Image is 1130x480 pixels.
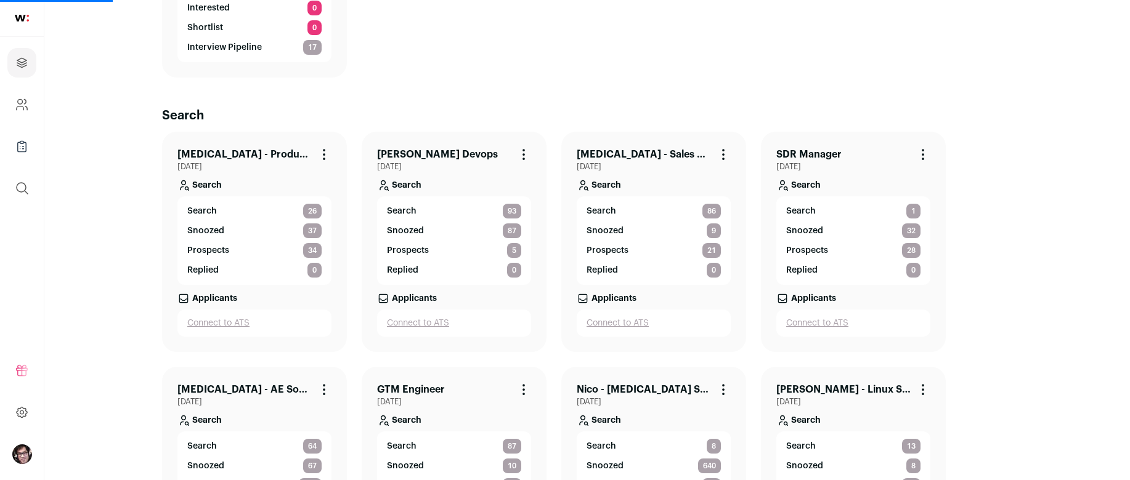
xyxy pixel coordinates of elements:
a: Search 13 [786,439,921,454]
a: Connect to ATS [587,317,721,329]
span: [DATE] [177,162,331,172]
p: Prospects [786,244,828,257]
p: Replied [786,264,818,276]
span: 13 [902,439,921,454]
a: Nico - [MEDICAL_DATA] Strategic AE [577,382,711,397]
p: Applicants [591,292,636,305]
p: Search [392,414,421,426]
a: Replied 0 [587,263,721,278]
span: Search [786,205,816,217]
p: Snoozed [187,225,224,237]
span: 26 [303,204,322,218]
img: 1909781-medium_jpg [12,444,32,464]
span: 0 [707,263,721,278]
a: Search 93 [387,204,521,218]
a: Applicants [377,285,531,310]
a: Snoozed 32 [786,223,921,238]
span: 9 [707,223,721,238]
a: Applicants [577,285,731,310]
a: Snoozed 37 [187,223,322,238]
span: 0 [307,263,322,278]
a: Connect to ATS [786,317,921,329]
span: 640 [698,458,721,473]
a: Snoozed 8 [786,458,921,473]
a: Replied 0 [387,263,521,278]
a: Snoozed 9 [587,223,721,238]
a: Snoozed 640 [587,458,721,473]
a: Search 26 [187,204,322,218]
span: 17 [303,40,322,55]
button: Project Actions [317,382,331,397]
a: Snoozed 67 [187,458,322,473]
a: Interview Pipeline 17 [187,40,322,55]
a: Prospects 34 [187,243,322,258]
p: Search [392,179,421,191]
a: Prospects 28 [786,243,921,258]
p: Interview Pipeline [187,41,262,54]
p: Prospects [387,244,429,257]
a: [PERSON_NAME] - Linux Systems Engineer [776,382,911,397]
span: 93 [503,204,521,218]
a: Prospects 5 [387,243,521,258]
a: Connect to ATS [187,317,322,329]
p: Snoozed [786,225,823,237]
button: Project Actions [916,382,930,397]
a: Connect to ATS [387,317,521,329]
p: Search [591,414,621,426]
span: 8 [906,458,921,473]
span: 5 [507,243,521,258]
p: Applicants [192,292,237,305]
span: 34 [303,243,322,258]
a: Shortlist 0 [187,20,322,35]
a: GTM Engineer [377,382,445,397]
a: [MEDICAL_DATA] - AE Sourcing Bucket [177,382,312,397]
img: wellfound-shorthand-0d5821cbd27db2630d0214b213865d53afaa358527fdda9d0ea32b1df1b89c2c.svg [15,15,29,22]
a: Search 8 [587,439,721,454]
a: Search [776,172,930,196]
span: Search [387,440,417,452]
p: Snoozed [387,225,424,237]
p: Prospects [587,244,628,257]
span: Search [187,440,217,452]
p: Search [591,179,621,191]
span: 0 [906,263,921,278]
span: 87 [503,439,521,454]
a: [MEDICAL_DATA] - Product Engineer, High-Velocity [177,147,312,162]
span: Search [587,440,616,452]
p: Replied [587,264,618,276]
p: Replied [387,264,418,276]
p: Search [192,414,222,426]
span: 64 [303,439,322,454]
p: Search [791,414,821,426]
a: Search 87 [387,439,521,454]
span: Search [587,205,616,217]
a: Snoozed 87 [387,223,521,238]
span: Search [786,440,816,452]
a: Prospects 21 [587,243,721,258]
p: Search [791,179,821,191]
span: [DATE] [776,162,930,172]
span: 8 [707,439,721,454]
p: Search [192,179,222,191]
a: Replied 0 [187,263,322,278]
span: [DATE] [577,397,731,407]
span: 67 [303,458,322,473]
a: Projects [7,48,36,78]
a: Search [177,407,331,431]
button: Project Actions [716,147,731,162]
a: Search 86 [587,204,721,218]
a: Applicants [177,285,331,310]
h2: Search [162,107,1012,124]
span: [DATE] [577,162,731,172]
button: Project Actions [317,147,331,162]
span: 86 [702,204,721,218]
p: Snoozed [786,460,823,472]
span: [DATE] [776,397,930,407]
button: Open dropdown [12,444,32,464]
button: Project Actions [716,382,731,397]
p: Applicants [392,292,437,305]
span: 1 [906,204,921,218]
span: [DATE] [177,397,331,407]
button: Project Actions [516,382,531,397]
p: Replied [187,264,219,276]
